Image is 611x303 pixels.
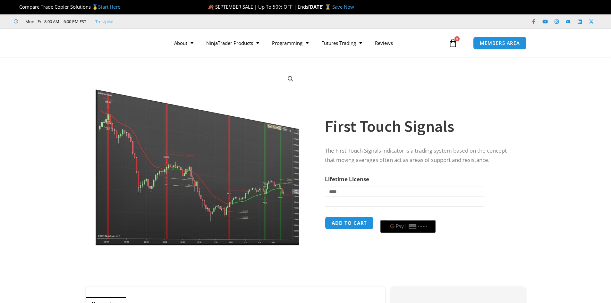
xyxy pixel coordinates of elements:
strong: [DATE] ⌛ [308,4,332,10]
span: Mon - Fri: 8:00 AM – 6:00 PM EST [24,18,86,25]
a: Reviews [369,36,399,50]
h1: First Touch Signals [325,115,512,138]
text: •••••• [419,224,428,229]
button: Buy with GPay [380,220,436,233]
a: Futures Trading [315,36,369,50]
a: Save Now [332,4,354,10]
img: 🏆 [14,4,19,9]
a: Start Here [98,4,120,10]
a: Programming [266,36,315,50]
label: Lifetime License [325,175,369,183]
a: Trustpilot [95,18,114,25]
img: LogoAI | Affordable Indicators – NinjaTrader [76,31,145,55]
span: Compare Trade Copier Solutions 🥇 [14,4,120,10]
a: 0 [439,34,467,52]
img: First Touch Signals 1 [95,68,301,246]
a: View full-screen image gallery [285,73,296,85]
span: 🍂 SEPTEMBER SALE | Up To 50% OFF | Ends [208,4,308,10]
a: Clear options [325,200,335,205]
nav: Menu [168,36,447,50]
span: 0 [454,36,460,41]
a: NinjaTrader Products [200,36,266,50]
a: MEMBERS AREA [473,37,527,50]
p: The First Touch Signals indicator is a trading system based on the concept that moving averages o... [325,146,512,165]
button: Add to cart [325,216,374,230]
a: About [168,36,200,50]
span: MEMBERS AREA [480,41,520,46]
